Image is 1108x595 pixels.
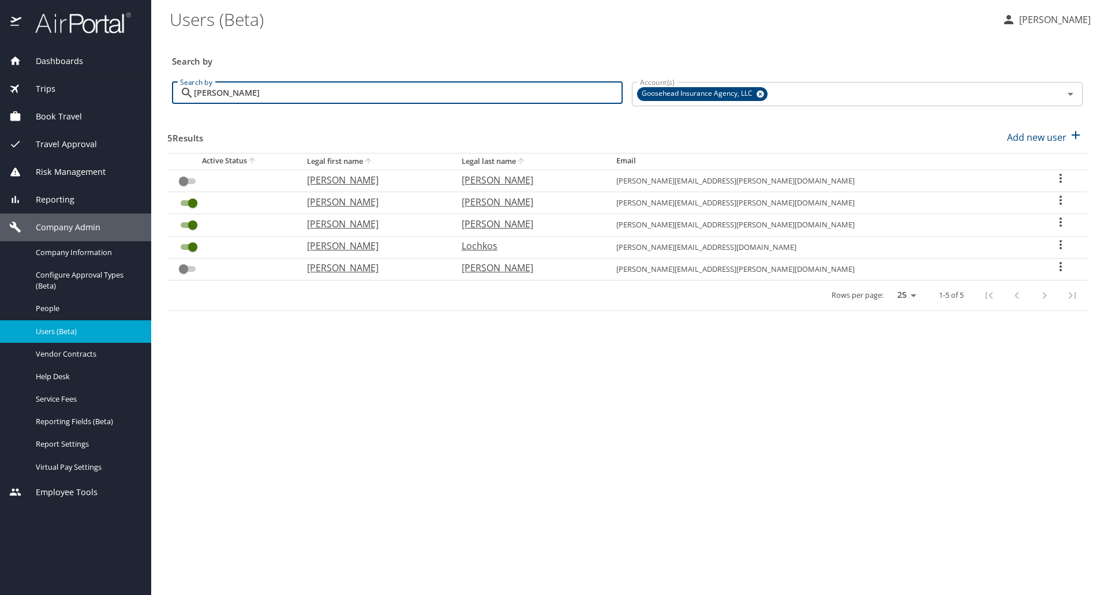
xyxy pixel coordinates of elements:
span: Company Information [36,247,137,258]
span: Vendor Contracts [36,349,137,360]
span: Employee Tools [21,486,98,499]
p: [PERSON_NAME] [1016,13,1091,27]
p: 1-5 of 5 [939,291,964,299]
table: User Search Table [167,153,1087,311]
th: Legal last name [452,153,607,170]
p: Add new user [1007,130,1066,144]
td: [PERSON_NAME][EMAIL_ADDRESS][PERSON_NAME][DOMAIN_NAME] [607,192,1035,214]
button: [PERSON_NAME] [997,9,1095,30]
td: [PERSON_NAME][EMAIL_ADDRESS][PERSON_NAME][DOMAIN_NAME] [607,214,1035,236]
p: [PERSON_NAME] [307,195,439,209]
span: Trips [21,83,55,95]
span: Virtual Pay Settings [36,462,137,473]
button: Open [1062,86,1079,102]
img: icon-airportal.png [10,12,23,34]
p: [PERSON_NAME] [307,217,439,231]
span: Book Travel [21,110,82,123]
input: Search by name or email [194,82,623,104]
h1: Users (Beta) [170,1,993,37]
span: Travel Approval [21,138,97,151]
p: [PERSON_NAME] [307,173,439,187]
p: Rows per page: [832,291,884,299]
select: rows per page [888,287,920,304]
p: [PERSON_NAME] [307,261,439,275]
span: Company Admin [21,221,100,234]
span: People [36,303,137,314]
th: Legal first name [298,153,452,170]
p: [PERSON_NAME] [462,195,593,209]
p: [PERSON_NAME] [462,261,593,275]
p: [PERSON_NAME] [462,173,593,187]
span: Service Fees [36,394,137,405]
th: Active Status [167,153,298,170]
p: [PERSON_NAME] [307,239,439,253]
span: Risk Management [21,166,106,178]
td: [PERSON_NAME][EMAIL_ADDRESS][PERSON_NAME][DOMAIN_NAME] [607,170,1035,192]
span: Users (Beta) [36,326,137,337]
button: sort [363,156,375,167]
p: Lochkos [462,239,593,253]
img: airportal-logo.png [23,12,131,34]
p: [PERSON_NAME] [462,217,593,231]
span: Reporting [21,193,74,206]
span: Configure Approval Types (Beta) [36,270,137,291]
button: sort [247,156,259,167]
div: Goosehead Insurance Agency, LLC [637,87,768,101]
span: Dashboards [21,55,83,68]
span: Goosehead Insurance Agency, LLC [637,88,759,100]
button: Add new user [1002,125,1087,150]
td: [PERSON_NAME][EMAIL_ADDRESS][PERSON_NAME][DOMAIN_NAME] [607,258,1035,280]
button: sort [516,156,527,167]
span: Report Settings [36,439,137,450]
span: Reporting Fields (Beta) [36,416,137,427]
span: Help Desk [36,371,137,382]
h3: 5 Results [167,125,203,145]
td: [PERSON_NAME][EMAIL_ADDRESS][DOMAIN_NAME] [607,236,1035,258]
h3: Search by [172,48,1083,68]
th: Email [607,153,1035,170]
